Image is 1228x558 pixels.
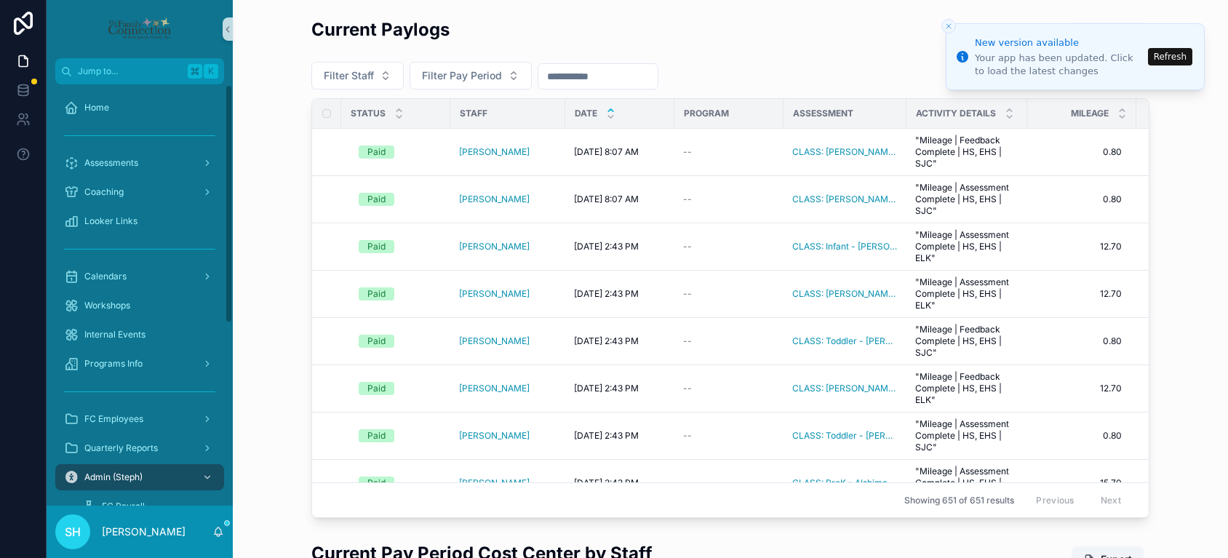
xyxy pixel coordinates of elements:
a: CLASS: [PERSON_NAME]/[PERSON_NAME] [792,383,898,394]
div: Paid [367,240,386,253]
span: Activity Details [916,108,996,119]
button: Select Button [311,62,404,89]
div: Your app has been updated. Click to load the latest changes [975,52,1144,78]
div: Paid [367,429,386,442]
span: Staff [460,108,487,119]
a: Quarterly Reports [55,435,224,461]
img: App logo [107,17,172,41]
span: [DATE] 8:07 AM [574,146,639,158]
span: Jump to... [78,65,182,77]
div: Paid [367,287,386,300]
span: K [205,65,217,77]
span: SH [65,523,81,541]
button: Refresh [1148,48,1192,65]
span: 0.80 [1042,194,1122,205]
span: Filter Pay Period [422,68,502,83]
a: Calendars [55,263,224,290]
a: [PERSON_NAME] [459,288,530,300]
a: Assessments [55,150,224,176]
span: Programs Info [84,358,143,370]
div: Paid [367,477,386,490]
a: Internal Events [55,322,224,348]
span: Calendars [84,271,127,282]
span: Home [84,102,109,113]
button: Jump to...K [55,58,224,84]
a: CLASS: [PERSON_NAME]/[PERSON_NAME] [792,288,898,300]
div: Paid [367,335,386,348]
a: [PERSON_NAME] [459,146,530,158]
span: [DATE] 2:43 PM [574,288,639,300]
span: 0.80 [1042,430,1122,442]
a: FC Employees [55,406,224,432]
span: "Mileage | Assessment Complete | HS, EHS | ELK" [915,466,1018,501]
a: Workshops [55,292,224,319]
a: Home [55,95,224,121]
span: Looker Links [84,215,137,227]
a: CLASS: PreK - Alshimari/[GEOGRAPHIC_DATA] [792,477,898,489]
span: [DATE] 2:43 PM [574,241,639,252]
span: Assessments [84,157,138,169]
a: CLASS: Toddler - [PERSON_NAME]/[PERSON_NAME] [792,430,898,442]
span: -- [683,335,692,347]
a: [PERSON_NAME] [459,241,530,252]
span: Workshops [84,300,130,311]
a: [PERSON_NAME] [459,383,530,394]
span: [DATE] 8:07 AM [574,194,639,205]
span: Filter Staff [324,68,374,83]
span: "Mileage | Feedback Complete | HS, EHS | SJC" [915,135,1018,170]
span: 12.70 [1042,288,1122,300]
a: CLASS: [PERSON_NAME]/[PERSON_NAME] [792,194,898,205]
span: 12.70 [1042,241,1122,252]
span: Internal Events [84,329,145,340]
a: Admin (Steph) [55,464,224,490]
a: CLASS: Infant - [PERSON_NAME]/[PERSON_NAME] [792,241,898,252]
span: "Mileage | Assessment Complete | HS, EHS | ELK" [915,276,1018,311]
a: [PERSON_NAME] [459,430,530,442]
span: Date [575,108,597,119]
span: -- [683,241,692,252]
button: Close toast [941,19,956,33]
h2: Current Paylogs [311,17,450,41]
span: 12.70 [1042,383,1122,394]
span: -- [683,383,692,394]
a: [PERSON_NAME] [459,477,530,489]
a: CLASS: [PERSON_NAME]/[PERSON_NAME] [792,146,898,158]
span: Admin (Steph) [84,471,143,483]
span: Quarterly Reports [84,442,158,454]
span: "Mileage | Assessment Complete | HS, EHS | SJC" [915,182,1018,217]
span: Program [684,108,729,119]
button: Select Button [410,62,532,89]
div: scrollable content [47,84,233,506]
span: Assessment [793,108,853,119]
span: FC Employees [84,413,143,425]
a: [PERSON_NAME] [459,335,530,347]
a: Programs Info [55,351,224,377]
span: Mileage [1071,108,1109,119]
span: Coaching [84,186,124,198]
span: [DATE] 2:43 PM [574,383,639,394]
a: Coaching [55,179,224,205]
span: [DATE] 2:43 PM [574,335,639,347]
span: [DATE] 2:43 PM [574,430,639,442]
p: [PERSON_NAME] [102,525,186,539]
span: "Mileage | Feedback Complete | HS, EHS | ELK" [915,371,1018,406]
span: FC Payroll [102,501,145,512]
span: "Mileage | Assessment Complete | HS, EHS | SJC" [915,418,1018,453]
div: Paid [367,193,386,206]
span: -- [683,146,692,158]
span: Showing 651 of 651 results [904,495,1014,506]
span: 15.70 [1042,477,1122,489]
div: New version available [975,36,1144,50]
span: [PERSON_NAME] [459,194,530,205]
